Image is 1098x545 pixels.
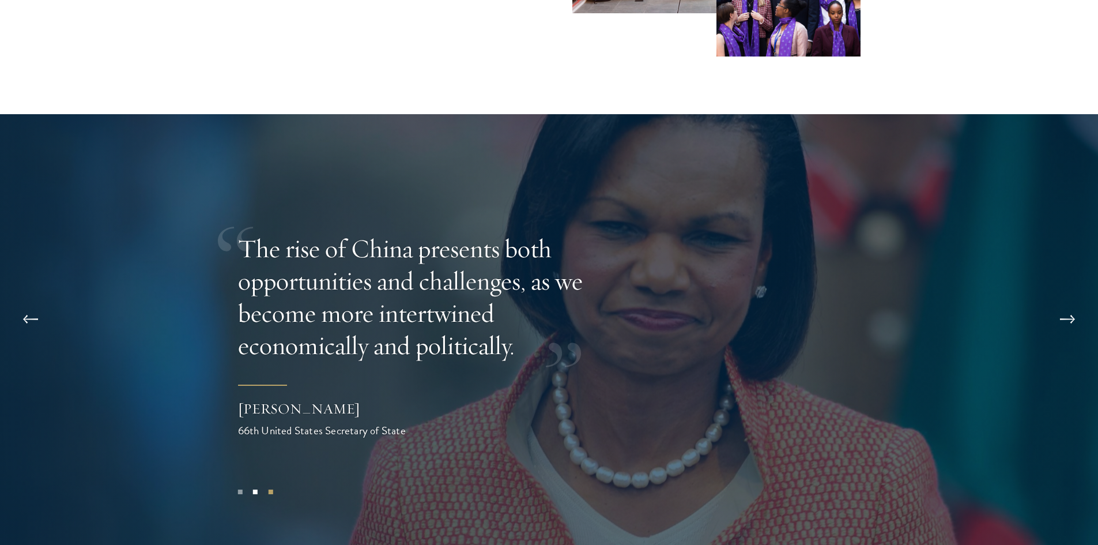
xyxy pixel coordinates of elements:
div: [PERSON_NAME] [238,399,469,419]
div: 66th United States Secretary of State [238,422,469,439]
button: 3 of 3 [263,484,278,499]
button: 2 of 3 [248,484,263,499]
p: The rise of China presents both opportunities and challenges, as we become more intertwined econo... [238,232,613,362]
button: 1 of 3 [232,484,247,499]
